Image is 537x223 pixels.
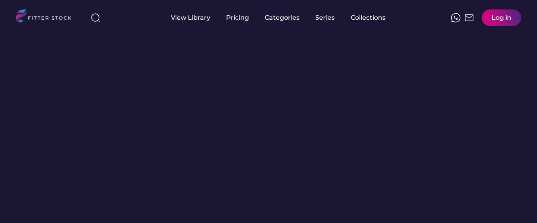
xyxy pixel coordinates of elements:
div: Pricing [226,13,249,22]
div: Log in [492,13,511,22]
div: View Library [171,13,210,22]
div: Series [315,13,335,22]
div: Categories [265,13,299,22]
img: Frame%2051.svg [464,13,474,22]
img: meteor-icons_whatsapp%20%281%29.svg [451,13,460,22]
div: Collections [351,13,385,22]
div: fvck [265,4,275,12]
img: search-normal%203.svg [91,13,100,22]
img: LOGO.svg [16,9,78,25]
